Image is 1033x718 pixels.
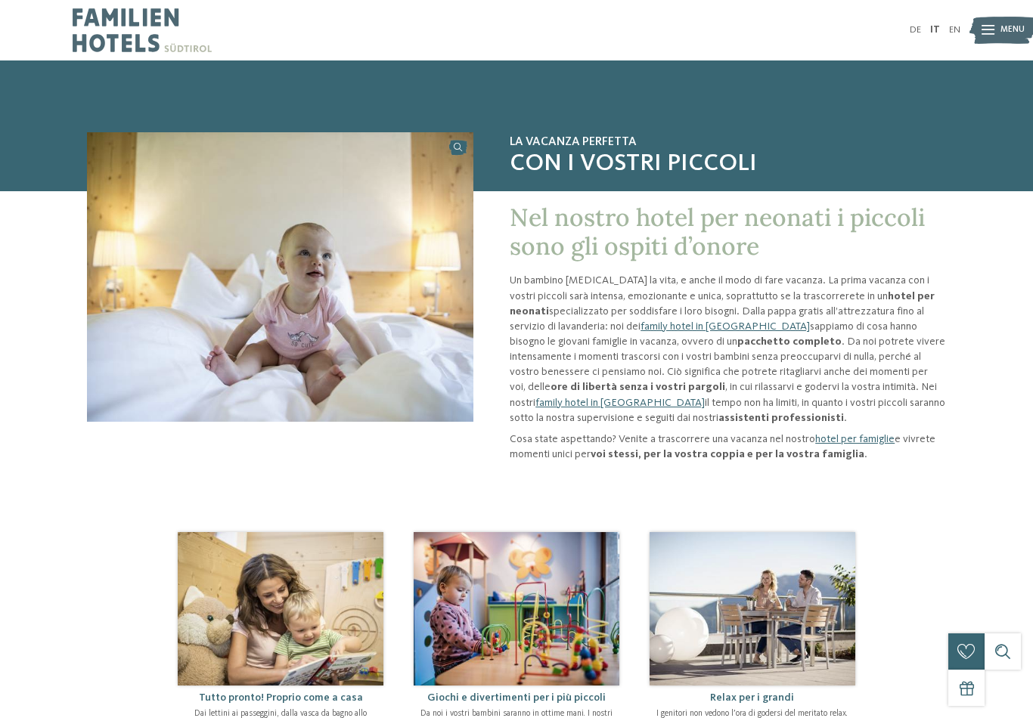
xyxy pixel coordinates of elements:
[87,132,473,422] img: Hotel per neonati in Alto Adige per una vacanza di relax
[718,413,844,423] strong: assistenti professionisti
[591,449,864,460] strong: voi stessi, per la vostra coppia e per la vostra famiglia
[710,692,794,703] span: Relax per i grandi
[910,25,921,35] a: DE
[427,692,606,703] span: Giochi e divertimenti per i più piccoli
[930,25,940,35] a: IT
[650,532,855,686] img: Hotel per neonati in Alto Adige per una vacanza di relax
[414,532,619,686] img: Hotel per neonati in Alto Adige per una vacanza di relax
[510,150,946,178] span: con i vostri piccoli
[199,692,363,703] span: Tutto pronto! Proprio come a casa
[510,432,946,462] p: Cosa state aspettando? Venite a trascorrere una vacanza nel nostro e vivrete momenti unici per .
[551,382,725,392] strong: ore di libertà senza i vostri pargoli
[510,291,935,317] strong: hotel per neonati
[737,336,842,347] strong: pacchetto completo
[510,273,946,426] p: Un bambino [MEDICAL_DATA] la vita, e anche il modo di fare vacanza. La prima vacanza con i vostri...
[815,434,895,444] a: hotel per famiglie
[641,321,810,332] a: family hotel in [GEOGRAPHIC_DATA]
[1000,24,1025,36] span: Menu
[949,25,960,35] a: EN
[535,398,705,408] a: family hotel in [GEOGRAPHIC_DATA]
[510,135,946,150] span: La vacanza perfetta
[178,532,383,686] img: Hotel per neonati in Alto Adige per una vacanza di relax
[510,202,925,262] span: Nel nostro hotel per neonati i piccoli sono gli ospiti d’onore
